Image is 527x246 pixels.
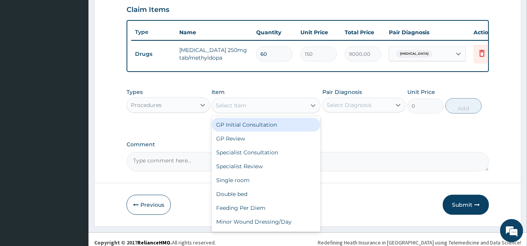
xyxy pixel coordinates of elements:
h3: Claim Items [127,6,169,14]
textarea: Type your message and hit 'Enter' [4,164,147,191]
th: Total Price [341,25,385,40]
button: Submit [443,195,489,215]
div: Major Wound Dressing/Day [212,229,320,243]
button: Previous [127,195,171,215]
label: Pair Diagnosis [322,88,362,96]
strong: Copyright © 2017 . [94,239,172,246]
th: Actions [470,25,508,40]
div: Single room [212,173,320,187]
div: GP Initial Consultation [212,118,320,132]
th: Pair Diagnosis [385,25,470,40]
th: Quantity [252,25,297,40]
td: [MEDICAL_DATA] 250mg tab/methyldopa [175,42,252,65]
th: Type [131,25,175,39]
img: d_794563401_company_1708531726252_794563401 [14,38,31,58]
div: Feeding Per Diem [212,201,320,215]
span: We're online! [45,74,106,152]
div: Select Diagnosis [327,101,372,109]
button: Add [445,98,482,114]
label: Unit Price [407,88,435,96]
div: Minor Wound Dressing/Day [212,215,320,229]
div: Specialist Review [212,159,320,173]
th: Name [175,25,252,40]
label: Types [127,89,143,95]
div: Double bed [212,187,320,201]
div: GP Review [212,132,320,146]
div: Procedures [131,101,162,109]
label: Comment [127,141,489,148]
div: Chat with us now [40,43,129,53]
td: Drugs [131,47,175,61]
div: Minimize live chat window [126,4,145,22]
a: RelianceHMO [137,239,170,246]
label: Item [212,88,225,96]
th: Unit Price [297,25,341,40]
span: [MEDICAL_DATA] [396,50,432,58]
div: Select Item [216,102,247,109]
div: Specialist Consultation [212,146,320,159]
